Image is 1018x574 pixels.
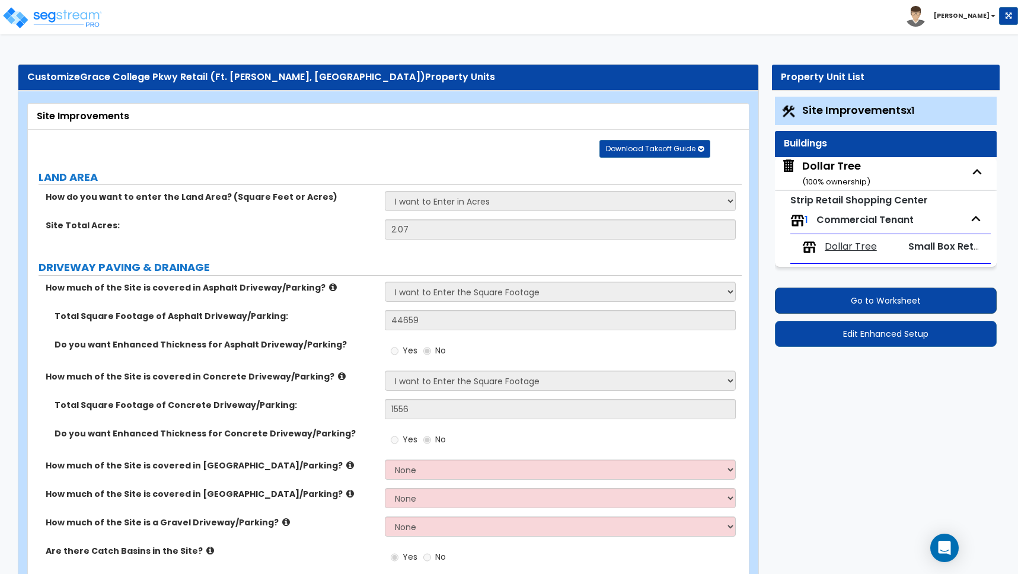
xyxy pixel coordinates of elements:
span: Commercial Tenant [816,213,914,227]
label: DRIVEWAY PAVING & DRAINAGE [39,260,742,275]
span: Yes [403,345,417,356]
small: Strip Retail Shopping Center [790,193,928,207]
i: click for more info! [329,283,337,292]
img: Construction.png [781,104,796,119]
label: Do you want Enhanced Thickness for Asphalt Driveway/Parking? [55,339,376,350]
span: Dollar Tree [781,158,870,189]
label: Total Square Footage of Concrete Driveway/Parking: [55,399,376,411]
div: Site Improvements [37,110,740,123]
img: tenants.png [802,240,816,254]
label: How much of the Site is covered in [GEOGRAPHIC_DATA]/Parking? [46,488,376,500]
small: x1 [907,104,914,117]
img: avatar.png [905,6,926,27]
label: Do you want Enhanced Thickness for Concrete Driveway/Parking? [55,428,376,439]
input: No [423,433,431,447]
i: click for more info! [346,461,354,470]
div: Buildings [784,137,988,151]
button: Go to Worksheet [775,288,997,314]
input: Yes [391,433,398,447]
span: Grace College Pkwy Retail (Ft. [PERSON_NAME], [GEOGRAPHIC_DATA]) [80,70,425,84]
span: No [435,551,446,563]
span: No [435,345,446,356]
span: Site Improvements [802,103,914,117]
input: Yes [391,345,398,358]
span: Yes [403,551,417,563]
label: Site Total Acres: [46,219,376,231]
div: Property Unit List [781,71,991,84]
span: Download Takeoff Guide [606,143,695,154]
span: No [435,433,446,445]
i: click for more info! [206,546,214,555]
input: No [423,551,431,564]
div: Customize Property Units [27,71,749,84]
label: Total Square Footage of Asphalt Driveway/Parking: [55,310,376,322]
img: tenants.png [790,213,805,228]
label: How much of the Site is a Gravel Driveway/Parking? [46,516,376,528]
input: Yes [391,551,398,564]
button: Download Takeoff Guide [599,140,710,158]
span: 1 [805,213,808,227]
i: click for more info! [338,372,346,381]
i: click for more info! [346,489,354,498]
label: Are there Catch Basins in the Site? [46,545,376,557]
button: Edit Enhanced Setup [775,321,997,347]
label: How much of the Site is covered in [GEOGRAPHIC_DATA]/Parking? [46,460,376,471]
img: building.svg [781,158,796,174]
label: How do you want to enter the Land Area? (Square Feet or Acres) [46,191,376,203]
i: click for more info! [282,518,290,527]
div: Dollar Tree [802,158,870,189]
span: Yes [403,433,417,445]
small: ( 100 % ownership) [802,176,870,187]
label: LAND AREA [39,170,742,185]
label: How much of the Site is covered in Concrete Driveway/Parking? [46,371,376,382]
label: How much of the Site is covered in Asphalt Driveway/Parking? [46,282,376,294]
div: Open Intercom Messenger [930,534,959,562]
img: logo_pro_r.png [2,6,103,30]
b: [PERSON_NAME] [934,11,990,20]
input: No [423,345,431,358]
span: Dollar Tree [825,240,877,254]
